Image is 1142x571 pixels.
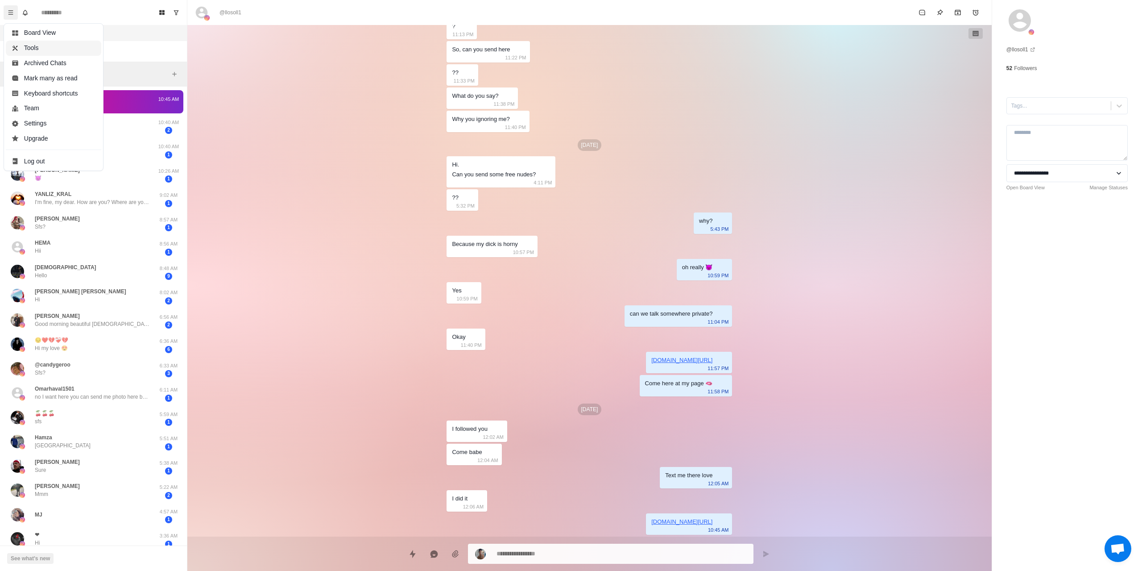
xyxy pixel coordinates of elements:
[35,198,151,206] p: I'm fine, my dear. How are you? Where are you from?
[452,21,455,31] div: ?
[757,545,775,563] button: Send message
[11,338,24,351] img: picture
[505,122,526,132] p: 11:40 PM
[20,176,25,182] img: picture
[505,53,526,63] p: 11:22 PM
[534,178,552,188] p: 4:11 PM
[165,127,172,134] span: 2
[931,4,949,21] button: Pin
[35,215,80,223] p: [PERSON_NAME]
[157,192,180,199] p: 9:02 AM
[483,432,503,442] p: 12:02 AM
[35,385,74,393] p: Omarhaval1501
[157,143,180,150] p: 10:40 AM
[452,447,482,457] div: Come babe
[708,317,728,327] p: 11:04 PM
[35,417,41,425] p: sfs
[11,362,24,375] img: picture
[165,346,172,353] span: 6
[477,455,498,465] p: 12:04 AM
[20,225,25,230] img: picture
[165,467,172,475] span: 1
[35,288,126,296] p: [PERSON_NAME] [PERSON_NAME]
[4,5,18,20] button: Menu
[913,4,931,21] button: Mark as unread
[11,483,24,497] img: picture
[651,518,712,525] a: [DOMAIN_NAME][URL]
[157,532,180,540] p: 3:36 AM
[165,516,172,523] span: 1
[645,379,713,388] div: Come here at my page 🫦
[35,239,50,247] p: HEMA
[35,458,80,466] p: [PERSON_NAME]
[708,363,728,373] p: 11:57 PM
[165,395,172,402] span: 1
[20,420,25,425] img: picture
[157,338,180,345] p: 6:36 AM
[452,494,468,504] div: I did it
[157,508,180,516] p: 4:57 AM
[452,29,473,39] p: 11:13 PM
[35,312,80,320] p: [PERSON_NAME]
[1029,29,1034,35] img: picture
[219,8,241,17] p: @llosoll1
[11,411,24,424] img: picture
[35,433,52,442] p: Hamza
[35,511,42,519] p: MJ
[11,435,24,448] img: picture
[665,471,712,480] div: Text me there love
[169,69,180,79] button: Add filters
[165,492,172,499] span: 2
[155,5,169,20] button: Board View
[35,296,40,304] p: Hi
[35,482,80,490] p: [PERSON_NAME]
[35,344,68,352] p: Hi my love 😍
[35,531,39,539] p: ❤
[404,545,422,563] button: Quick replies
[20,322,25,328] img: picture
[20,200,25,206] img: picture
[452,332,465,342] div: Okay
[165,224,172,231] span: 1
[157,167,180,175] p: 10:26 AM
[452,160,536,179] div: Hi. Can you send some free nudes?
[708,479,728,488] p: 12:05 AM
[20,541,25,546] img: picture
[165,151,172,158] span: 1
[578,139,602,151] p: [DATE]
[20,274,25,279] img: picture
[157,386,180,394] p: 6:11 AM
[452,286,461,296] div: Yes
[165,443,172,450] span: 1
[157,435,180,442] p: 5:51 AM
[11,216,24,229] img: picture
[35,490,48,498] p: Mmm
[35,247,41,255] p: Hii
[165,370,172,377] span: 3
[35,263,96,271] p: [DEMOGRAPHIC_DATA]
[165,541,172,548] span: 1
[475,549,486,559] img: picture
[165,321,172,329] span: 2
[11,265,24,278] img: picture
[454,76,475,86] p: 11:33 PM
[7,553,54,564] button: See what's new
[20,468,25,474] img: picture
[425,545,443,563] button: Reply with AI
[1006,64,1012,72] p: 52
[578,404,602,415] p: [DATE]
[1006,184,1045,192] a: Open Board View
[35,223,46,231] p: Sfs?
[493,99,514,109] p: 11:38 PM
[708,525,728,535] p: 10:45 AM
[165,249,172,256] span: 1
[165,419,172,426] span: 1
[457,294,478,304] p: 10:59 PM
[949,4,967,21] button: Archive
[157,240,180,248] p: 8:56 AM
[157,265,180,272] p: 8:48 AM
[20,517,25,522] img: picture
[35,271,47,279] p: Hello
[11,532,24,546] img: picture
[165,175,172,183] span: 1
